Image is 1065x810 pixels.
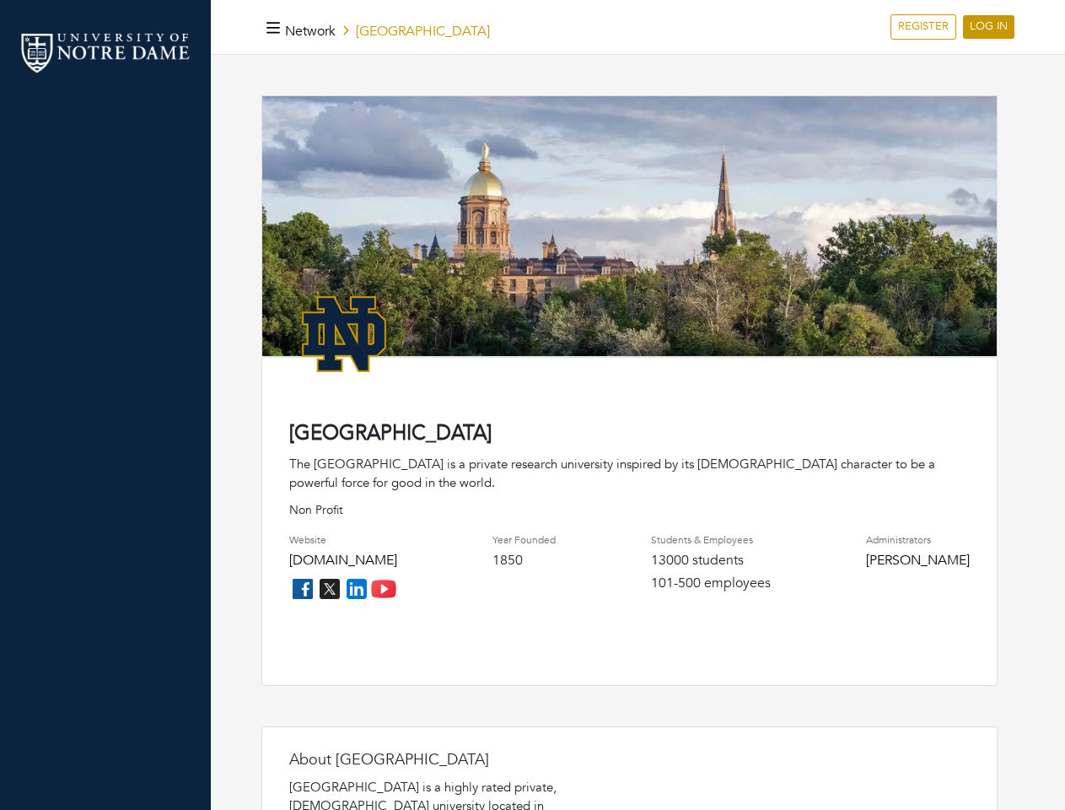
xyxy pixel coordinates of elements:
[289,501,970,519] p: Non Profit
[316,575,343,602] img: twitter_icon-7d0bafdc4ccc1285aa2013833b377ca91d92330db209b8298ca96278571368c9.png
[285,24,490,40] h5: [GEOGRAPHIC_DATA]
[289,279,399,389] img: NotreDame_Logo.png
[343,575,370,602] img: linkedin_icon-84db3ca265f4ac0988026744a78baded5d6ee8239146f80404fb69c9eee6e8e7.png
[289,455,970,493] div: The [GEOGRAPHIC_DATA] is a private research university inspired by its [DEMOGRAPHIC_DATA] charact...
[289,575,316,602] img: facebook_icon-256f8dfc8812ddc1b8eade64b8eafd8a868ed32f90a8d2bb44f507e1979dbc24.png
[651,534,771,546] h4: Students & Employees
[262,96,997,377] img: rare_disease_hero-1920%20copy.png
[289,751,627,769] h4: About [GEOGRAPHIC_DATA]
[866,551,970,570] a: [PERSON_NAME]
[289,422,970,446] h4: [GEOGRAPHIC_DATA]
[651,553,771,569] h4: 13000 students
[370,575,397,602] img: youtube_icon-fc3c61c8c22f3cdcae68f2f17984f5f016928f0ca0694dd5da90beefb88aa45e.png
[289,534,397,546] h4: Website
[890,14,956,40] a: REGISTER
[492,553,556,569] h4: 1850
[963,15,1014,39] a: LOG IN
[289,551,397,570] a: [DOMAIN_NAME]
[492,534,556,546] h4: Year Founded
[866,534,970,546] h4: Administrators
[17,30,194,76] img: nd_logo.png
[651,575,771,591] h4: 101-500 employees
[285,22,336,40] a: Network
